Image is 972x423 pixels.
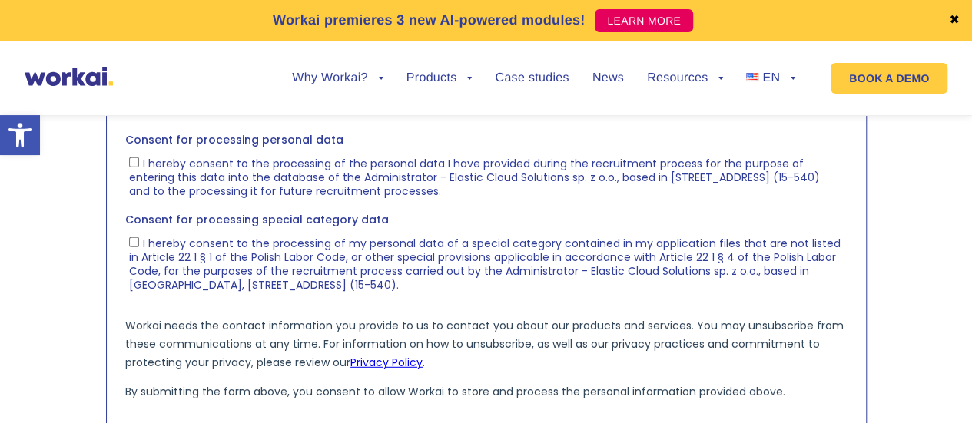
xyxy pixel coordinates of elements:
a: Resources [647,72,723,84]
p: Workai premieres 3 new AI-powered modules! [273,10,586,31]
input: I hereby consent to the processing of my personal data of a special category contained in my appl... [4,294,14,304]
a: LEARN MORE [595,9,693,32]
span: Mobile phone number [361,63,484,78]
a: Why Workai? [292,72,383,84]
a: ✖ [949,15,960,27]
span: I hereby consent to the processing of my personal data of a special category contained in my appl... [4,292,715,349]
a: Products [406,72,473,84]
a: BOOK A DEMO [831,63,947,94]
a: News [592,72,624,84]
span: I hereby consent to the processing of the personal data I have provided during the recruitment pr... [4,213,695,256]
span: EN [762,71,780,84]
a: Case studies [495,72,569,84]
input: I hereby consent to the processing of the personal data I have provided during the recruitment pr... [4,214,14,224]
